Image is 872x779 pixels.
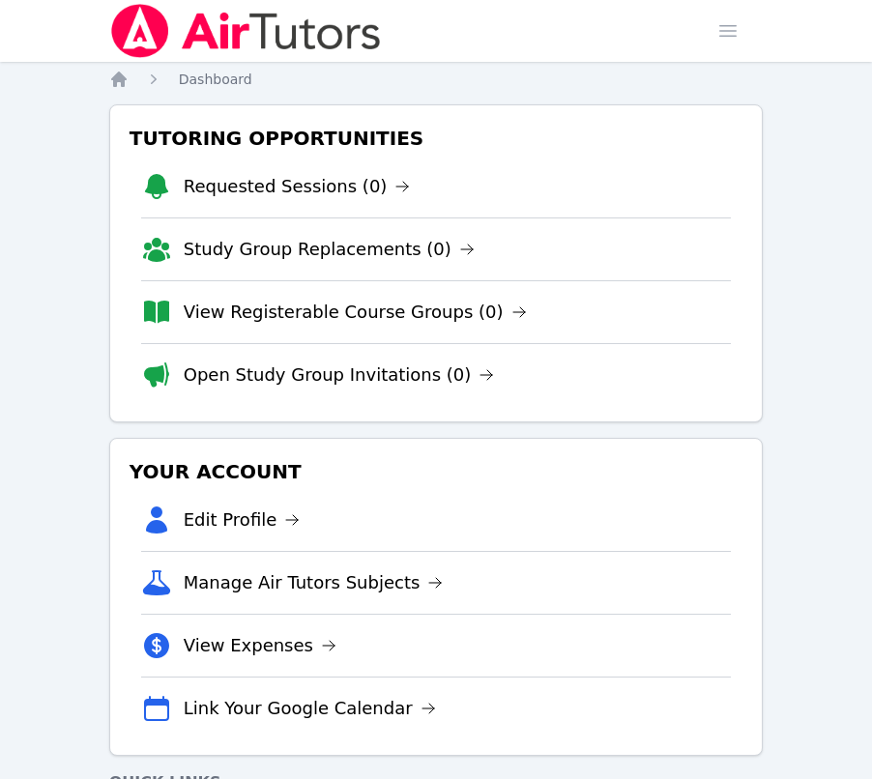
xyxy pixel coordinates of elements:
[184,506,301,534] a: Edit Profile
[184,173,411,200] a: Requested Sessions (0)
[126,121,747,156] h3: Tutoring Opportunities
[109,4,383,58] img: Air Tutors
[179,72,252,87] span: Dashboard
[126,454,747,489] h3: Your Account
[184,299,527,326] a: View Registerable Course Groups (0)
[184,632,336,659] a: View Expenses
[184,361,495,389] a: Open Study Group Invitations (0)
[184,695,436,722] a: Link Your Google Calendar
[109,70,764,89] nav: Breadcrumb
[184,569,444,596] a: Manage Air Tutors Subjects
[179,70,252,89] a: Dashboard
[184,236,475,263] a: Study Group Replacements (0)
